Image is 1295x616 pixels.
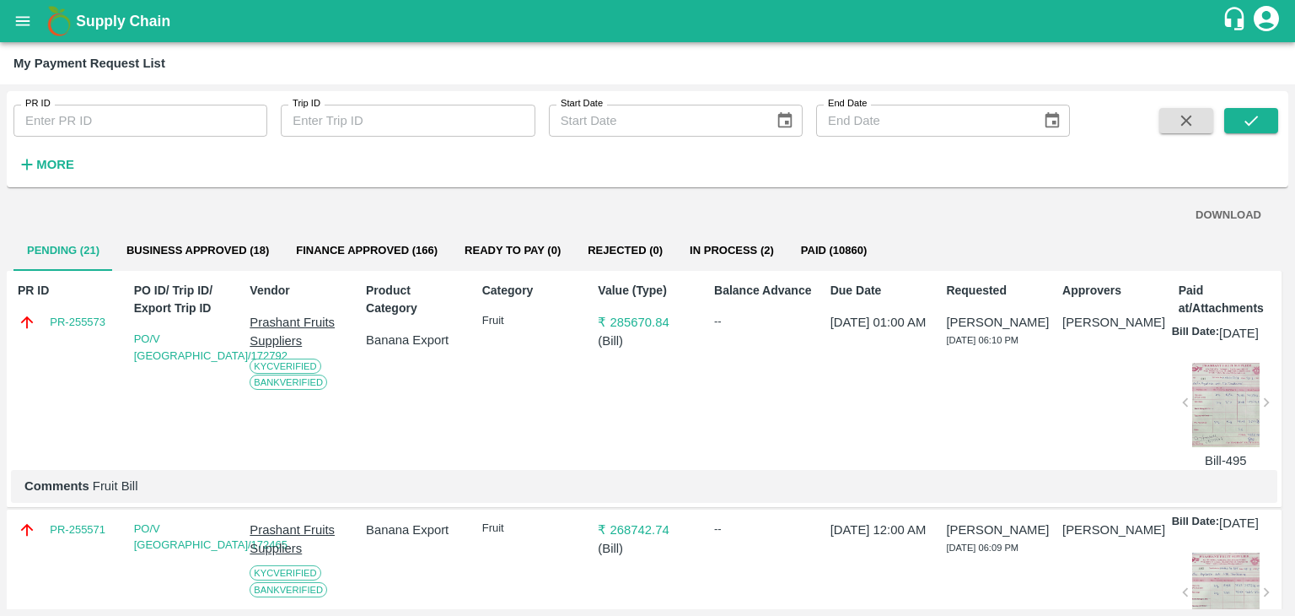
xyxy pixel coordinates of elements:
b: Supply Chain [76,13,170,30]
button: Ready To Pay (0) [451,230,574,271]
p: Balance Advance [714,282,813,300]
a: Supply Chain [76,9,1222,33]
p: [PERSON_NAME] [1062,521,1161,539]
b: Comments [24,479,89,493]
p: Requested [946,282,1045,300]
p: ( Bill ) [598,332,696,350]
p: [DATE] 01:00 AM [830,313,929,332]
p: Approvers [1062,282,1161,300]
p: Product Category [366,282,465,317]
div: My Payment Request List [13,52,165,74]
button: More [13,150,78,179]
button: Business Approved (18) [113,230,282,271]
p: Vendor [250,282,348,300]
button: open drawer [3,2,42,41]
p: Bill Date: [1172,324,1219,343]
p: [DATE] 12:00 AM [830,521,929,539]
input: Start Date [549,105,762,137]
p: [PERSON_NAME] [946,521,1045,539]
button: In Process (2) [676,230,787,271]
a: PR-255573 [50,314,105,331]
a: PO/V [GEOGRAPHIC_DATA]/172465 [134,522,287,552]
p: PO ID/ Trip ID/ Export Trip ID [134,282,233,317]
p: Prashant Fruits Suppliers [250,313,348,351]
button: Pending (21) [13,230,113,271]
p: Category [482,282,581,300]
label: End Date [828,97,867,111]
p: Fruit Bill [24,477,1264,495]
p: ₹ 268742.74 [598,521,696,539]
div: -- [714,313,813,330]
p: Prashant Fruits Suppliers [250,521,348,559]
span: [DATE] 06:09 PM [946,543,1018,553]
button: Choose date [1036,105,1068,137]
p: PR ID [18,282,116,300]
p: Bill-495 [1192,451,1260,470]
img: logo [42,4,76,38]
label: Trip ID [293,97,320,111]
p: Due Date [830,282,929,300]
input: End Date [816,105,1029,137]
p: ₹ 285670.84 [598,313,696,332]
label: Start Date [561,97,603,111]
span: Bank Verified [250,375,327,390]
div: account of current user [1251,3,1282,39]
input: Enter Trip ID [281,105,535,137]
p: [DATE] [1219,514,1259,532]
p: Banana Export [366,521,465,539]
button: DOWNLOAD [1189,201,1268,230]
a: PO/V [GEOGRAPHIC_DATA]/172792 [134,332,287,362]
span: [DATE] 06:10 PM [946,335,1018,345]
p: Fruit [482,521,581,537]
p: [PERSON_NAME] [946,313,1045,332]
span: Bank Verified [250,582,327,597]
p: Banana Export [366,331,465,349]
p: Bill Date: [1172,514,1219,532]
strong: More [36,158,74,171]
p: Value (Type) [598,282,696,300]
span: KYC Verified [250,565,320,581]
input: Enter PR ID [13,105,267,137]
div: customer-support [1222,6,1251,36]
p: [DATE] [1219,324,1259,343]
button: Choose date [769,105,801,137]
button: Rejected (0) [574,230,676,271]
button: Finance Approved (166) [282,230,451,271]
p: [PERSON_NAME] [1062,313,1161,332]
span: KYC Verified [250,359,320,374]
p: ( Bill ) [598,539,696,558]
p: Paid at/Attachments [1179,282,1277,317]
div: -- [714,521,813,538]
a: PR-255571 [50,521,105,538]
p: Fruit [482,313,581,329]
label: PR ID [25,97,51,111]
button: Paid (10860) [787,230,881,271]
